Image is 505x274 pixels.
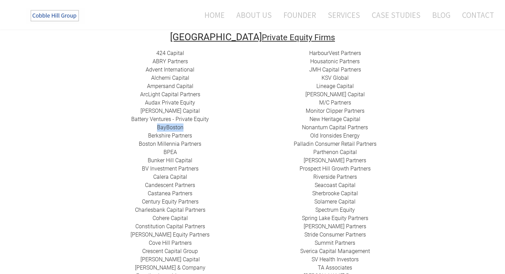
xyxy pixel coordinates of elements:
[304,157,366,164] a: ​[PERSON_NAME] Partners
[367,6,426,24] a: Case Studies
[153,174,187,180] a: Calera Capital
[310,58,360,65] a: Housatonic Partners
[318,264,352,271] a: ​TA Associates
[135,264,205,271] a: [PERSON_NAME] & Company
[312,256,359,263] a: SV Health Investors
[148,157,192,164] a: ​Bunker Hill Capital
[135,223,205,230] a: Constitution Capital Partners
[313,149,357,155] a: ​Parthenon Capital
[139,141,201,147] a: Boston Millennia Partners
[313,174,357,180] a: Riverside Partners
[135,207,205,213] a: Charlesbank Capital Partners
[305,91,365,98] a: [PERSON_NAME] Capital
[302,124,368,131] a: Nonantum Capital Partners
[304,223,366,230] a: [PERSON_NAME] Partners
[170,31,262,43] font: [GEOGRAPHIC_DATA]
[312,190,358,197] a: ​Sherbrooke Capital​
[322,75,349,81] a: ​KSV Global
[315,240,355,246] a: Summit Partners
[153,58,188,65] a: ​ABRY Partners
[315,207,355,213] a: Spectrum Equity
[145,99,195,106] a: Audax Private Equity
[314,198,356,205] a: Solamere Capital
[153,215,188,221] a: Cohere Capital
[316,83,354,89] a: Lineage Capital
[156,50,184,56] a: 424 Capital
[427,6,456,24] a: Blog
[306,108,364,114] a: ​Monitor Clipper Partners
[140,91,200,98] a: ​ArcLight Capital Partners
[457,6,494,24] a: Contact
[142,165,199,172] a: BV Investment Partners
[231,6,277,24] a: About Us
[149,240,192,246] a: Cove Hill Partners
[151,75,189,81] a: Alchemi Capital
[315,182,356,188] a: Seacoast Capital
[262,33,335,42] font: Private Equity Firms
[157,124,183,131] a: BayBoston
[300,248,370,254] a: Sverica Capital Management
[304,231,366,238] a: Stride Consumer Partners
[310,116,360,122] a: New Heritage Capital
[319,99,351,106] a: ​M/C Partners
[141,256,200,263] a: [PERSON_NAME] Capital
[164,149,177,155] a: BPEA
[323,6,365,24] a: Services
[302,215,368,221] a: Spring Lake Equity Partners
[278,6,321,24] a: Founder
[131,231,210,238] a: ​[PERSON_NAME] Equity Partners
[146,66,194,73] a: Advent International
[142,198,199,205] a: ​Century Equity Partners
[147,83,193,89] a: ​Ampersand Capital
[310,132,360,139] a: ​Old Ironsides Energy
[142,248,198,254] a: ​Crescent Capital Group
[148,190,192,197] a: ​Castanea Partners
[194,6,230,24] a: Home
[131,116,209,122] a: Battery Ventures - Private Equity
[309,66,361,73] a: ​JMH Capital Partners
[26,7,85,24] img: The Cobble Hill Group LLC
[145,182,195,188] a: Candescent Partners
[309,50,361,56] a: HarbourVest Partners
[300,165,371,172] a: Prospect Hill Growth Partners
[294,141,377,147] a: Palladin Consumer Retail Partners
[148,132,192,139] a: Berkshire Partners
[141,108,200,114] a: [PERSON_NAME] Capital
